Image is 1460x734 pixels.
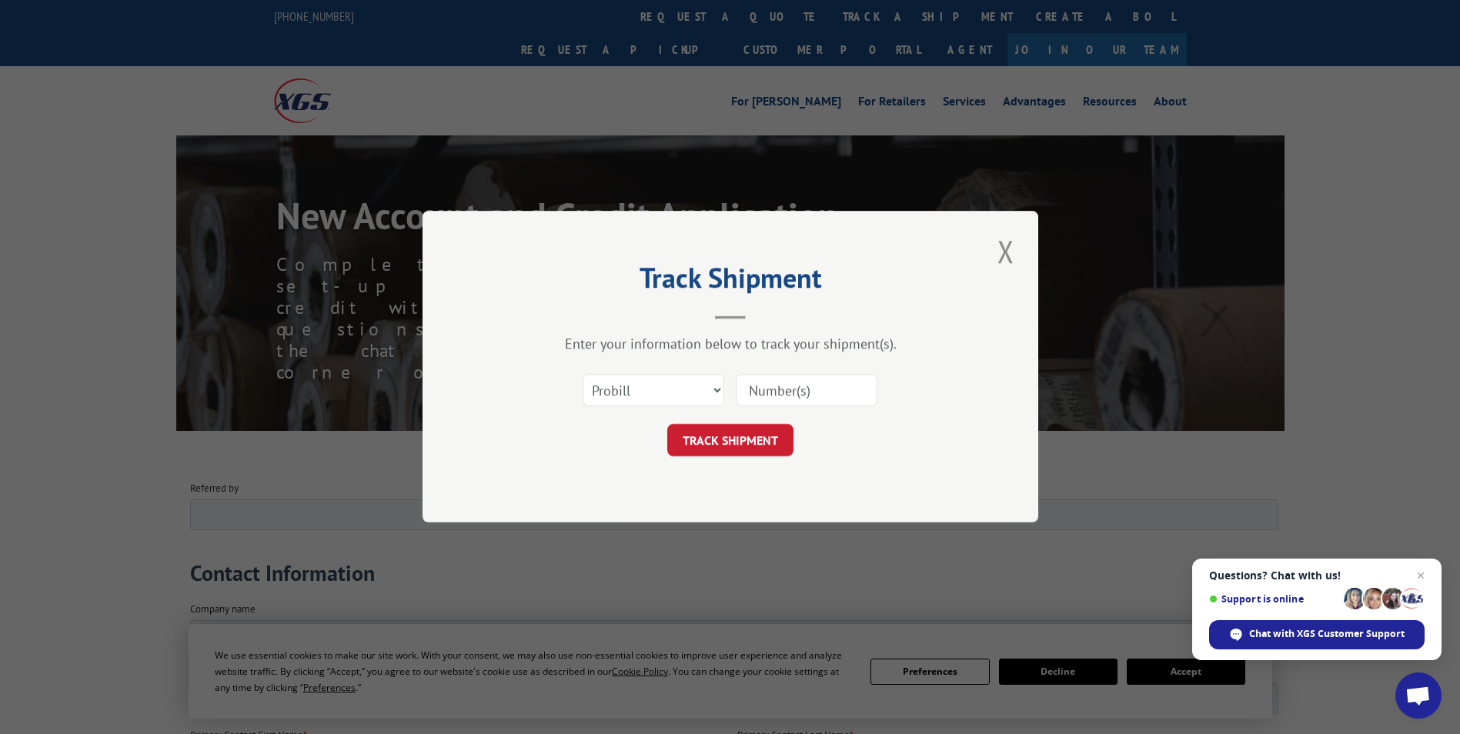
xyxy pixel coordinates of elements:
span: DBA [547,185,566,198]
h2: Track Shipment [499,267,961,296]
span: Chat with XGS Customer Support [1209,620,1425,649]
span: Chat with XGS Customer Support [1249,627,1405,641]
input: Number(s) [736,375,877,407]
span: State/Region [365,563,419,576]
span: Primary Contact Email [547,374,639,387]
span: Primary Contact Last Name [547,248,660,261]
span: Postal code [729,563,777,576]
span: Questions? Chat with us! [1209,569,1425,582]
button: TRACK SHIPMENT [667,425,793,457]
span: Support is online [1209,593,1338,605]
button: Close modal [993,230,1019,272]
span: Who do you report to within your company? [547,311,730,324]
div: Enter your information below to track your shipment(s). [499,335,961,353]
a: Open chat [1395,672,1442,719]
